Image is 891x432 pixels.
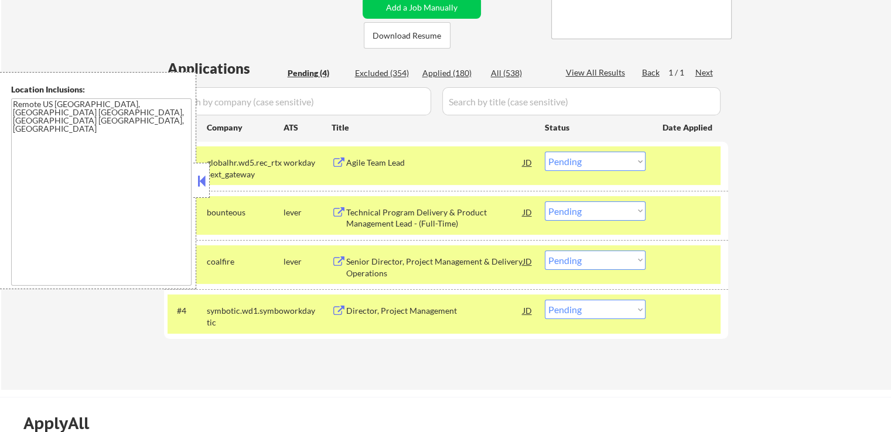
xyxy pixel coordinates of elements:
[355,67,414,79] div: Excluded (354)
[168,87,431,115] input: Search by company (case sensitive)
[346,207,523,229] div: Technical Program Delivery & Product Management Lead - (Full-Time)
[332,122,534,133] div: Title
[364,22,450,49] button: Download Resume
[522,251,534,272] div: JD
[284,256,332,268] div: lever
[177,305,197,317] div: #4
[284,157,332,169] div: workday
[207,122,284,133] div: Company
[522,152,534,173] div: JD
[422,67,481,79] div: Applied (180)
[668,67,695,78] div: 1 / 1
[168,61,284,76] div: Applications
[566,67,629,78] div: View All Results
[11,84,192,95] div: Location Inclusions:
[491,67,549,79] div: All (538)
[695,67,714,78] div: Next
[522,300,534,321] div: JD
[663,122,714,133] div: Date Applied
[207,157,284,180] div: globalhr.wd5.rec_rtx_ext_gateway
[346,305,523,317] div: Director, Project Management
[207,256,284,268] div: coalfire
[288,67,346,79] div: Pending (4)
[284,207,332,218] div: lever
[346,157,523,169] div: Agile Team Lead
[442,87,721,115] input: Search by title (case sensitive)
[207,207,284,218] div: bounteous
[284,305,332,317] div: workday
[284,122,332,133] div: ATS
[642,67,661,78] div: Back
[346,256,523,279] div: Senior Director, Project Management & Delivery Operations
[522,201,534,222] div: JD
[545,116,646,138] div: Status
[207,305,284,328] div: symbotic.wd1.symbotic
